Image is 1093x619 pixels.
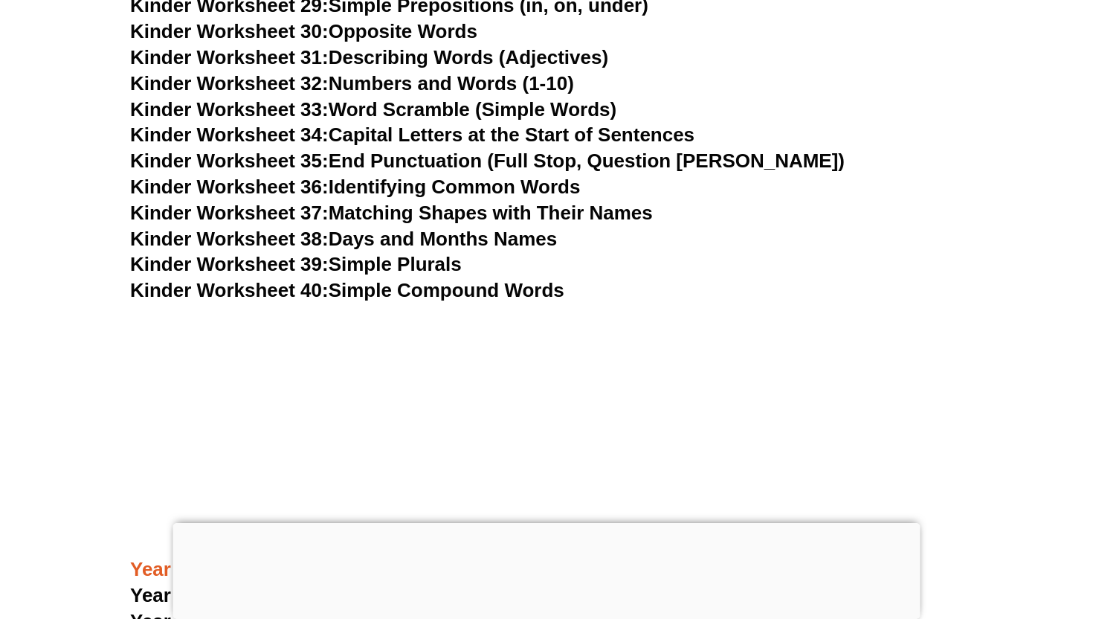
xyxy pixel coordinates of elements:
span: Kinder Worksheet 34: [130,124,329,146]
a: Kinder Worksheet 40:Simple Compound Words [130,279,564,301]
a: Kinder Worksheet 36:Identifying Common Words [130,176,580,198]
span: Kinder Worksheet 38: [130,228,329,250]
span: Kinder Worksheet 35: [130,150,329,172]
span: Kinder Worksheet 30: [130,20,329,42]
a: Kinder Worksheet 39:Simple Plurals [130,253,462,275]
iframe: Advertisement [173,523,920,615]
a: Kinder Worksheet 32:Numbers and Words (1-10) [130,72,574,94]
a: Kinder Worksheet 35:End Punctuation (Full Stop, Question [PERSON_NAME]) [130,150,845,172]
a: Kinder Worksheet 30:Opposite Words [130,20,477,42]
span: Kinder Worksheet 39: [130,253,329,275]
span: Kinder Worksheet 40: [130,279,329,301]
a: Kinder Worksheet 33:Word Scramble (Simple Words) [130,98,616,121]
h3: Year 1 English Worksheets [130,557,963,583]
span: Kinder Worksheet 37: [130,202,329,224]
span: Kinder Worksheet 33: [130,98,329,121]
span: Kinder Worksheet 31: [130,46,329,68]
a: Kinder Worksheet 38:Days and Months Names [130,228,557,250]
iframe: Chat Widget [838,451,1093,619]
a: Year 1 Comprehension Worksheet 1: Dinosaur's diary [130,584,622,606]
a: Kinder Worksheet 31:Describing Words (Adjectives) [130,46,608,68]
span: Kinder Worksheet 36: [130,176,329,198]
span: Kinder Worksheet 32: [130,72,329,94]
a: Kinder Worksheet 34:Capital Letters at the Start of Sentences [130,124,694,146]
a: Kinder Worksheet 37:Matching Shapes with Their Names [130,202,653,224]
iframe: Advertisement [130,304,963,519]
